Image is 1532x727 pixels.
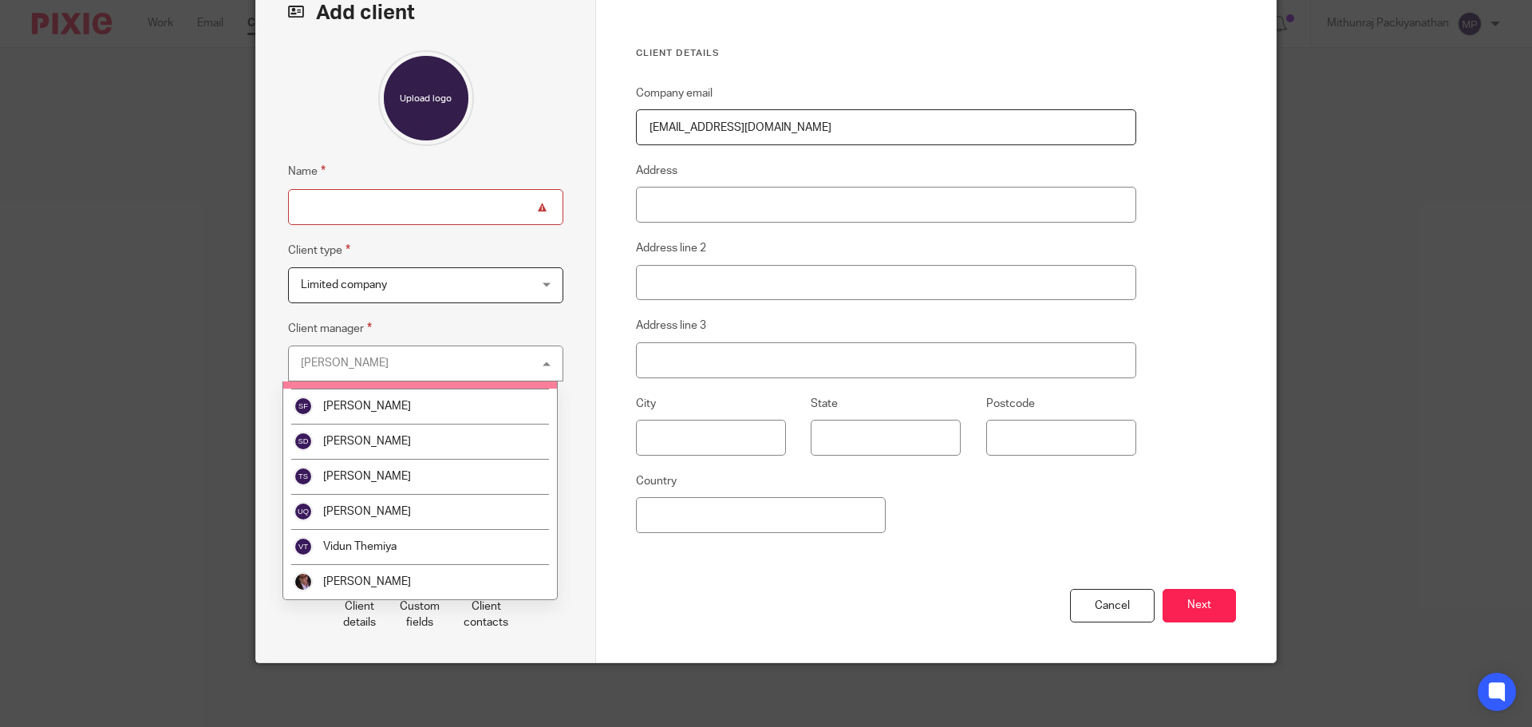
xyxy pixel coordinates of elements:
label: Name [288,162,326,180]
label: State [811,396,838,412]
button: Next [1163,589,1236,623]
label: Client manager [288,319,372,338]
img: svg%3E [294,397,313,416]
label: Address [636,163,677,179]
label: Postcode [986,396,1035,412]
img: Wijay.jpg [294,572,313,591]
span: [PERSON_NAME] [323,471,411,482]
label: Address line 3 [636,318,706,334]
img: svg%3E [294,467,313,486]
span: [PERSON_NAME] [323,506,411,517]
span: [PERSON_NAME] [323,436,411,447]
p: Client contacts [464,599,508,631]
img: svg%3E [294,502,313,521]
span: Vidun Themiya [323,541,397,552]
span: Limited company [301,279,387,290]
div: Cancel [1070,589,1155,623]
label: Country [636,473,677,489]
label: Address line 2 [636,240,706,256]
img: svg%3E [294,432,313,451]
h3: Client details [636,47,1136,60]
div: [PERSON_NAME] [301,358,389,369]
span: [PERSON_NAME] [323,401,411,412]
p: Custom fields [400,599,440,631]
img: svg%3E [294,537,313,556]
label: Company email [636,85,713,101]
span: [PERSON_NAME] [323,576,411,587]
label: City [636,396,656,412]
p: Client details [343,599,376,631]
label: Client type [288,241,350,259]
